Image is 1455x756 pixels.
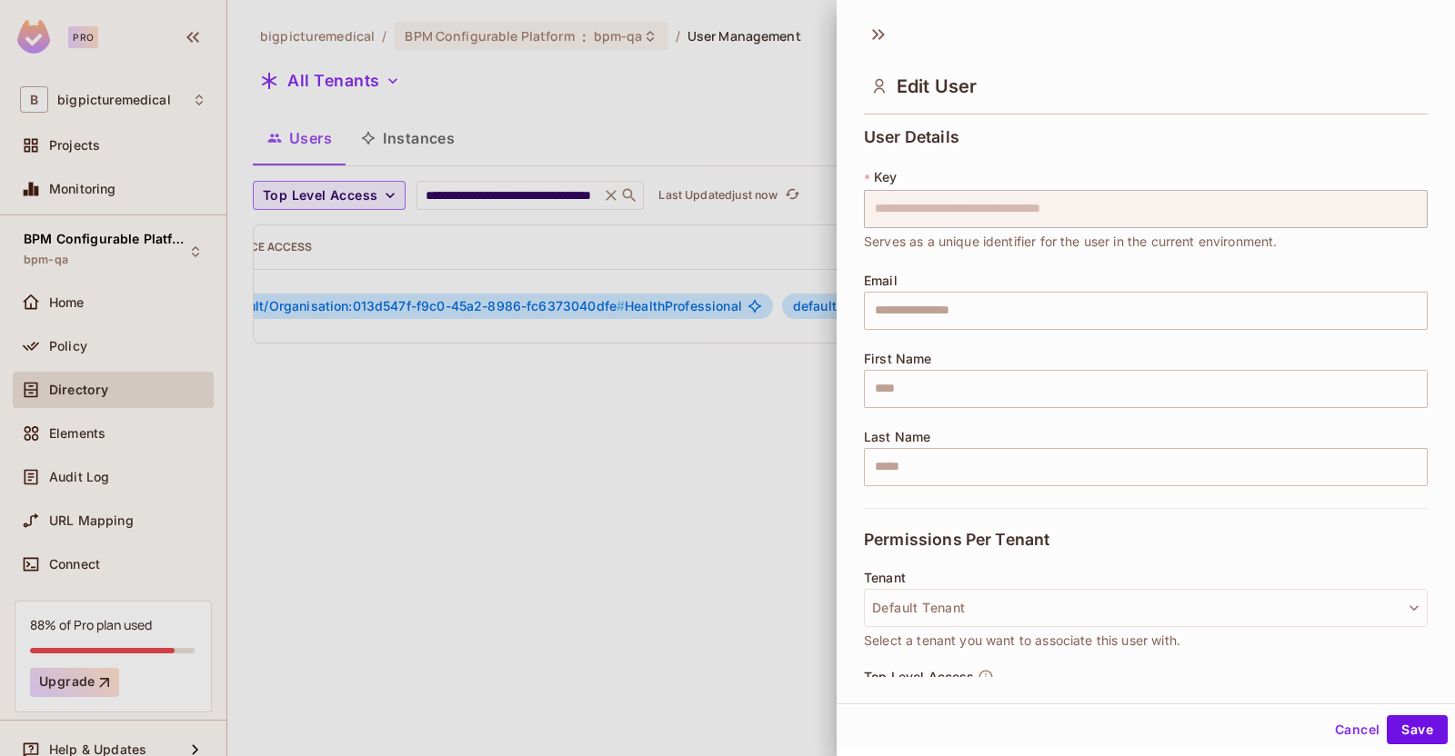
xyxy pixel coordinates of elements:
[864,631,1180,651] span: Select a tenant you want to associate this user with.
[864,274,898,288] span: Email
[897,75,977,97] span: Edit User
[864,531,1049,549] span: Permissions Per Tenant
[1328,715,1387,744] button: Cancel
[864,430,930,444] span: Last Name
[864,571,906,585] span: Tenant
[864,232,1278,252] span: Serves as a unique identifier for the user in the current environment.
[874,170,897,184] span: Key
[864,352,932,366] span: First Name
[864,670,974,684] span: Top Level Access
[864,589,1428,627] button: Default Tenant
[864,128,959,146] span: User Details
[1387,715,1448,744] button: Save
